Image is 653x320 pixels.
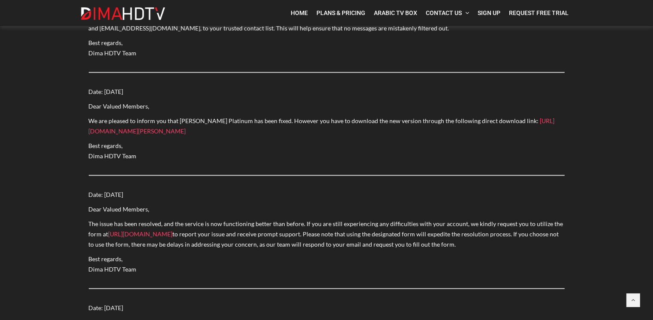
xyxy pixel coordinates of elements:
[89,103,150,110] span: Dear Valued Members,
[89,255,123,263] span: Best regards,
[317,9,366,16] span: Plans & Pricing
[89,117,539,124] span: We are pleased to inform you that [PERSON_NAME] Platinum has been fixed. However you have to down...
[478,9,501,16] span: Sign Up
[422,4,474,22] a: Contact Us
[89,88,123,95] span: Date: [DATE]
[89,152,137,160] span: Dima HDTV Team
[370,4,422,22] a: Arabic TV Box
[89,39,123,46] span: Best regards,
[374,9,418,16] span: Arabic TV Box
[287,4,313,22] a: Home
[89,142,123,149] span: Best regards,
[89,266,137,273] span: Dima HDTV Team
[505,4,573,22] a: Request Free Trial
[426,9,462,16] span: Contact Us
[89,220,563,248] span: The issue has been resolved, and the service is now functioning better than before. If you are st...
[89,304,123,311] span: Date: [DATE]
[108,230,173,238] a: [URL][DOMAIN_NAME]
[509,9,569,16] span: Request Free Trial
[474,4,505,22] a: Sign Up
[291,9,308,16] span: Home
[313,4,370,22] a: Plans & Pricing
[89,49,137,57] span: Dima HDTV Team
[80,7,166,21] img: Dima HDTV
[89,205,150,213] span: Dear Valued Members,
[626,293,640,307] a: Back to top
[89,191,123,198] span: Date: [DATE]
